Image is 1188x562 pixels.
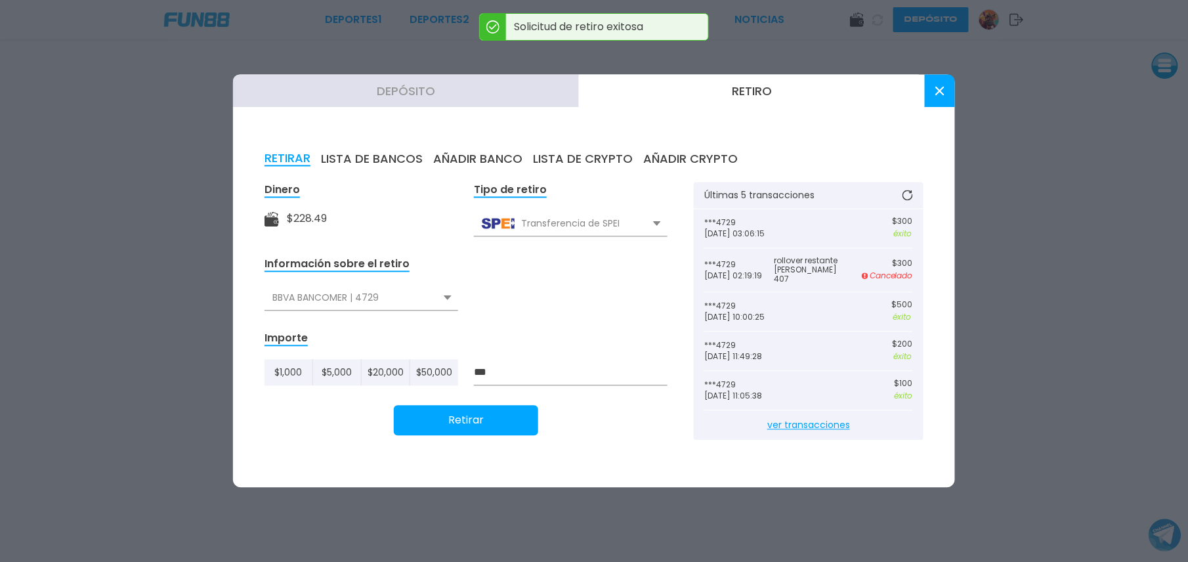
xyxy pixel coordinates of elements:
[704,191,815,200] p: Últimas 5 transacciones
[774,257,843,284] p: rollover restante [PERSON_NAME] 407
[433,152,522,167] button: AÑADIR BANCO
[893,217,913,227] p: $ 300
[265,286,458,311] div: BBVA BANCOMER | 4729
[506,14,708,40] p: Solicitud de retiro exitosa
[893,351,913,363] p: éxito
[862,259,913,268] p: $ 300
[362,360,410,386] button: $20,000
[704,411,913,441] a: ver transacciones
[704,353,809,362] p: [DATE] 11:49:28
[394,406,538,436] button: Retirar
[265,257,410,272] div: Información sobre el retiro
[643,152,738,167] button: AÑADIR CRYPTO
[474,211,668,236] div: Transferencia de SPEI
[313,360,362,386] button: $5,000
[704,392,809,401] p: [DATE] 11:05:38
[265,152,310,167] button: RETIRAR
[265,332,308,347] div: Importe
[892,312,913,324] p: éxito
[482,219,515,229] img: Transferencia de SPEI
[704,271,774,280] p: [DATE] 02:19:19
[892,301,913,310] p: $ 500
[704,313,809,322] p: [DATE] 10:00:25
[893,340,913,349] p: $ 200
[265,360,313,386] button: $1,000
[579,75,925,108] button: Retiro
[862,270,913,282] p: Cancelado
[533,152,633,167] button: LISTA DE CRYPTO
[287,211,327,227] div: $ 228.49
[233,75,579,108] button: Depósito
[895,379,913,389] p: $ 100
[265,183,300,198] div: Dinero
[410,360,458,386] button: $50,000
[321,152,423,167] button: LISTA DE BANCOS
[704,230,809,239] p: [DATE] 03:06:15
[474,183,547,198] div: Tipo de retiro
[893,228,913,240] p: éxito
[895,391,913,402] p: éxito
